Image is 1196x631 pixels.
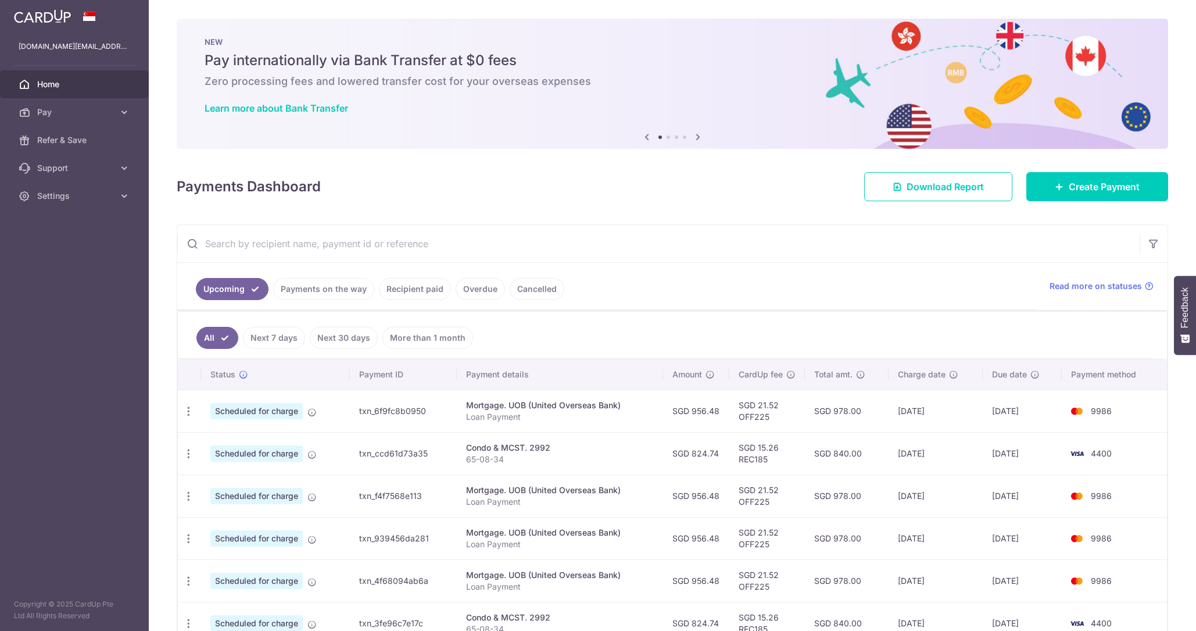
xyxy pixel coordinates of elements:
a: Cancelled [510,278,564,300]
td: SGD 956.48 [663,517,729,559]
img: Bank Card [1065,404,1088,418]
span: Scheduled for charge [210,573,303,589]
img: Bank Card [1065,532,1088,546]
a: Recipient paid [379,278,451,300]
p: Loan Payment [466,411,654,423]
td: SGD 956.48 [663,390,729,432]
td: SGD 978.00 [805,390,888,432]
button: Feedback - Show survey [1174,276,1196,355]
td: [DATE] [889,559,983,602]
td: txn_939456da281 [350,517,457,559]
a: Create Payment [1026,172,1168,201]
td: SGD 840.00 [805,432,888,475]
img: Bank Card [1065,447,1088,461]
p: Loan Payment [466,581,654,593]
a: Overdue [456,278,505,300]
span: Feedback [1180,287,1190,328]
span: 9986 [1091,491,1112,501]
span: Amount [672,369,702,380]
a: Upcoming [196,278,268,300]
span: Scheduled for charge [210,445,303,462]
p: Loan Payment [466,496,654,508]
span: Scheduled for charge [210,530,303,547]
a: Download Report [864,172,1012,201]
td: SGD 824.74 [663,432,729,475]
p: 65-08-34 [466,454,654,465]
img: Bank Card [1065,489,1088,503]
span: Refer & Save [37,134,114,146]
a: More than 1 month [382,327,473,349]
div: Condo & MCST. 2992 [466,442,654,454]
span: Scheduled for charge [210,403,303,419]
th: Payment method [1062,359,1167,390]
td: [DATE] [983,390,1062,432]
span: 9986 [1091,576,1112,586]
td: [DATE] [983,475,1062,517]
h6: Zero processing fees and lowered transfer cost for your overseas expenses [205,74,1140,88]
td: SGD 21.52 OFF225 [729,390,805,432]
td: [DATE] [889,390,983,432]
div: Mortgage. UOB (United Overseas Bank) [466,569,654,581]
td: SGD 978.00 [805,475,888,517]
td: SGD 21.52 OFF225 [729,559,805,602]
p: Loan Payment [466,539,654,550]
h5: Pay internationally via Bank Transfer at $0 fees [205,51,1140,70]
span: Download Report [907,180,984,194]
div: Mortgage. UOB (United Overseas Bank) [466,527,654,539]
span: 4400 [1091,448,1112,458]
span: 9986 [1091,406,1112,416]
span: Total amt. [814,369,853,380]
span: Charge date [898,369,946,380]
h4: Payments Dashboard [177,176,321,197]
th: Payment details [457,359,663,390]
img: Bank Card [1065,574,1088,588]
td: txn_4f68094ab6a [350,559,457,602]
span: Support [37,162,114,174]
span: Status [210,369,235,380]
a: Next 7 days [243,327,305,349]
span: Create Payment [1069,180,1140,194]
p: NEW [205,37,1140,47]
img: Bank transfer banner [177,19,1168,149]
td: SGD 956.48 [663,559,729,602]
span: Read more on statuses [1050,280,1142,292]
a: Read more on statuses [1050,280,1154,292]
td: [DATE] [889,432,983,475]
td: SGD 15.26 REC185 [729,432,805,475]
span: Due date [992,369,1027,380]
th: Payment ID [350,359,457,390]
img: CardUp [14,9,71,23]
div: Condo & MCST. 2992 [466,612,654,623]
div: Mortgage. UOB (United Overseas Bank) [466,484,654,496]
span: 9986 [1091,533,1112,543]
span: Settings [37,190,114,202]
a: Payments on the way [273,278,374,300]
img: Bank Card [1065,616,1088,630]
a: Learn more about Bank Transfer [205,102,348,114]
td: [DATE] [889,475,983,517]
td: [DATE] [983,517,1062,559]
td: SGD 21.52 OFF225 [729,517,805,559]
span: Scheduled for charge [210,488,303,504]
td: [DATE] [889,517,983,559]
td: txn_f4f7568e113 [350,475,457,517]
input: Search by recipient name, payment id or reference [177,225,1140,262]
td: SGD 978.00 [805,559,888,602]
span: Home [37,79,114,90]
td: [DATE] [983,432,1062,475]
a: Next 30 days [310,327,378,349]
td: txn_6f9fc8b0950 [350,390,457,432]
div: Mortgage. UOB (United Overseas Bank) [466,400,654,411]
td: SGD 956.48 [663,475,729,517]
a: All [196,327,238,349]
span: Pay [37,106,114,118]
td: [DATE] [983,559,1062,602]
td: txn_ccd61d73a35 [350,432,457,475]
td: SGD 21.52 OFF225 [729,475,805,517]
span: CardUp fee [739,369,783,380]
span: 4400 [1091,618,1112,628]
p: [DOMAIN_NAME][EMAIL_ADDRESS][PERSON_NAME][PERSON_NAME][DOMAIN_NAME] [19,41,130,52]
td: SGD 978.00 [805,517,888,559]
